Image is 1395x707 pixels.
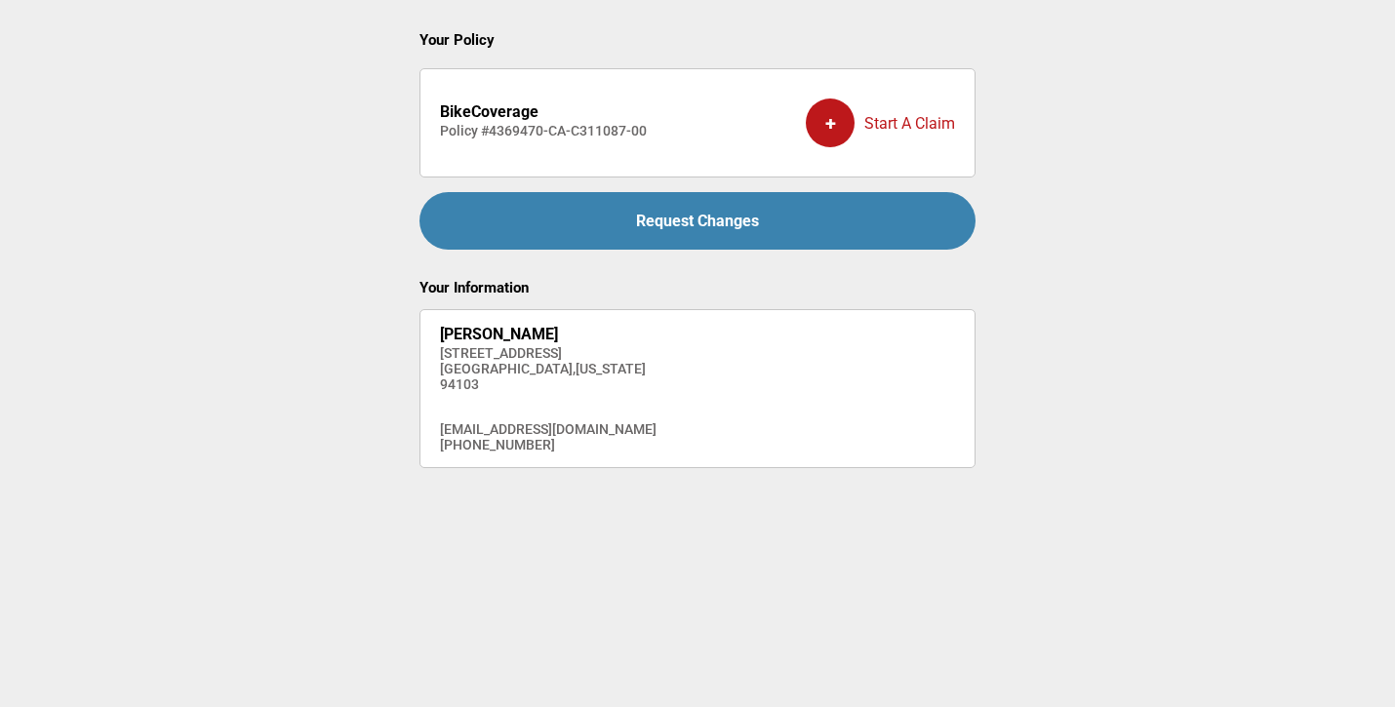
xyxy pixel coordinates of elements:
h4: [PHONE_NUMBER] [440,437,657,452]
h2: Your Information [419,279,976,296]
strong: [PERSON_NAME] [440,325,558,343]
strong: BikeCoverage [440,102,538,121]
h4: Policy # 4369470-CA-C311087-00 [440,123,647,138]
a: Request Changes [419,192,976,250]
h2: Your Policy [419,31,976,49]
h4: [EMAIL_ADDRESS][DOMAIN_NAME] [440,421,657,437]
h4: [GEOGRAPHIC_DATA] , [US_STATE] [440,361,657,376]
h4: 94103 [440,376,657,392]
h4: [STREET_ADDRESS] [440,345,657,361]
div: Start A Claim [806,84,955,162]
div: + [806,98,855,147]
a: +Start A Claim [806,84,955,162]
